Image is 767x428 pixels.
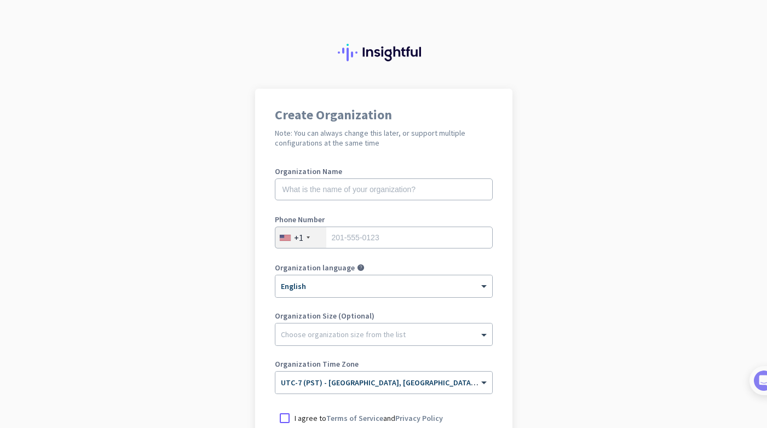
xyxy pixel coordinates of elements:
[275,264,355,271] label: Organization language
[275,167,493,175] label: Organization Name
[275,128,493,148] h2: Note: You can always change this later, or support multiple configurations at the same time
[295,413,443,424] p: I agree to and
[275,108,493,122] h1: Create Organization
[395,413,443,423] a: Privacy Policy
[275,360,493,368] label: Organization Time Zone
[294,232,303,243] div: +1
[275,227,493,248] input: 201-555-0123
[326,413,383,423] a: Terms of Service
[275,312,493,320] label: Organization Size (Optional)
[275,178,493,200] input: What is the name of your organization?
[275,216,493,223] label: Phone Number
[338,44,430,61] img: Insightful
[357,264,365,271] i: help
